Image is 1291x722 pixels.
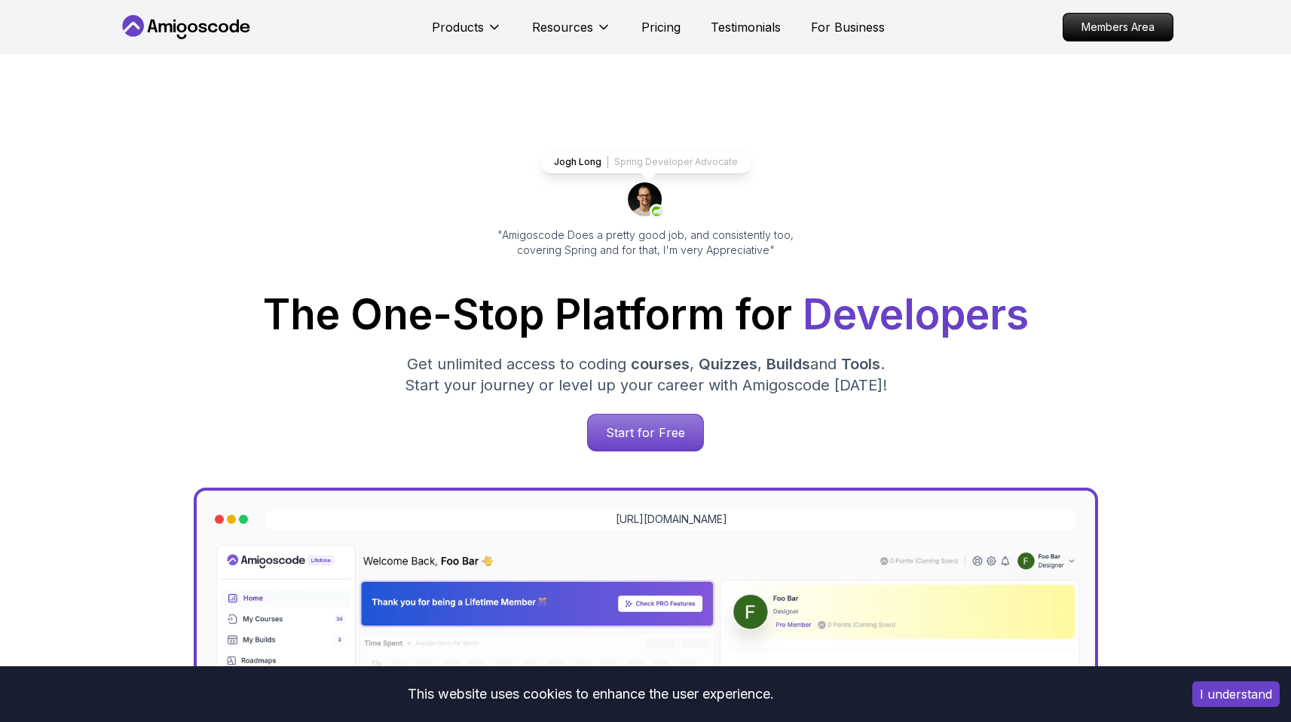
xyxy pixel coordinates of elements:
[631,355,690,373] span: courses
[588,415,703,451] p: Start for Free
[532,18,611,48] button: Resources
[616,512,727,527] a: [URL][DOMAIN_NAME]
[432,18,484,36] p: Products
[11,678,1170,711] div: This website uses cookies to enhance the user experience.
[766,355,810,373] span: Builds
[393,353,899,396] p: Get unlimited access to coding , , and . Start your journey or level up your career with Amigosco...
[841,355,880,373] span: Tools
[532,18,593,36] p: Resources
[554,156,601,168] p: Jogh Long
[1063,13,1173,41] a: Members Area
[432,18,502,48] button: Products
[1063,14,1173,41] p: Members Area
[641,18,681,36] a: Pricing
[1192,681,1280,707] button: Accept cookies
[803,289,1029,339] span: Developers
[614,156,738,168] p: Spring Developer Advocate
[711,18,781,36] a: Testimonials
[811,18,885,36] a: For Business
[587,414,704,451] a: Start for Free
[477,228,815,258] p: "Amigoscode Does a pretty good job, and consistently too, covering Spring and for that, I'm very ...
[699,355,757,373] span: Quizzes
[628,182,664,219] img: josh long
[130,294,1161,335] h1: The One-Stop Platform for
